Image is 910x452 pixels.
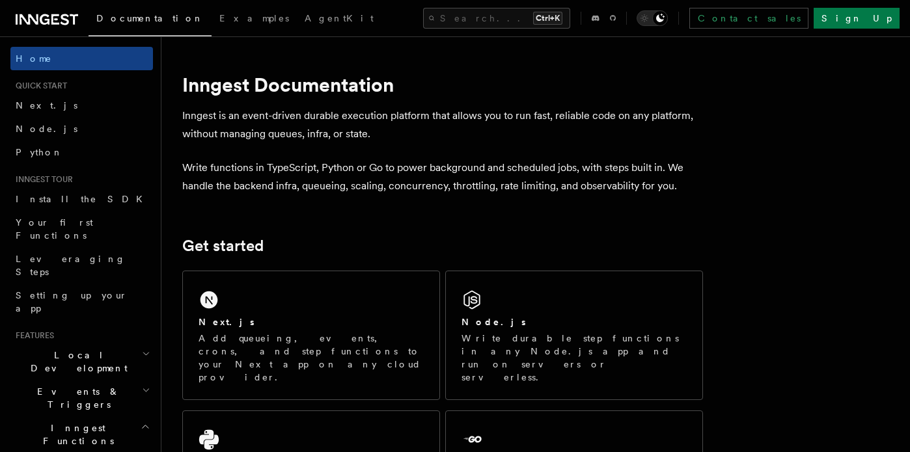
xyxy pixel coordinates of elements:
button: Toggle dark mode [637,10,668,26]
h2: Node.js [462,315,526,328]
span: Your first Functions [16,217,93,241]
span: Home [16,52,52,65]
a: Setting up your app [10,284,153,320]
span: Leveraging Steps [16,254,126,277]
a: Node.jsWrite durable step functions in any Node.js app and run on servers or serverless. [445,271,703,400]
a: Next.jsAdd queueing, events, crons, and step functions to your Next app on any cloud provider. [182,271,440,400]
p: Add queueing, events, crons, and step functions to your Next app on any cloud provider. [199,332,424,384]
span: Setting up your app [16,290,128,313]
p: Write durable step functions in any Node.js app and run on servers or serverless. [462,332,687,384]
a: Node.js [10,117,153,140]
span: Node.js [16,124,77,134]
a: Documentation [89,4,212,36]
span: Local Development [10,349,142,375]
span: Quick start [10,81,67,91]
a: Your first Functions [10,211,153,247]
span: Inngest tour [10,174,73,185]
a: Examples [212,4,297,35]
a: Get started [182,237,264,255]
span: Inngest Functions [10,421,141,447]
h1: Inngest Documentation [182,73,703,96]
p: Write functions in TypeScript, Python or Go to power background and scheduled jobs, with steps bu... [182,159,703,195]
button: Local Development [10,343,153,380]
a: Home [10,47,153,70]
span: Documentation [96,13,204,23]
span: Features [10,330,54,341]
a: Install the SDK [10,187,153,211]
span: Next.js [16,100,77,111]
a: Contact sales [689,8,808,29]
a: Next.js [10,94,153,117]
a: AgentKit [297,4,381,35]
kbd: Ctrl+K [533,12,562,25]
button: Events & Triggers [10,380,153,416]
a: Leveraging Steps [10,247,153,284]
span: Install the SDK [16,194,150,204]
p: Inngest is an event-driven durable execution platform that allows you to run fast, reliable code ... [182,107,703,143]
span: AgentKit [305,13,374,23]
a: Sign Up [814,8,900,29]
span: Events & Triggers [10,385,142,411]
a: Python [10,140,153,164]
span: Python [16,147,63,157]
button: Search...Ctrl+K [423,8,570,29]
h2: Next.js [199,315,255,328]
span: Examples [219,13,289,23]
